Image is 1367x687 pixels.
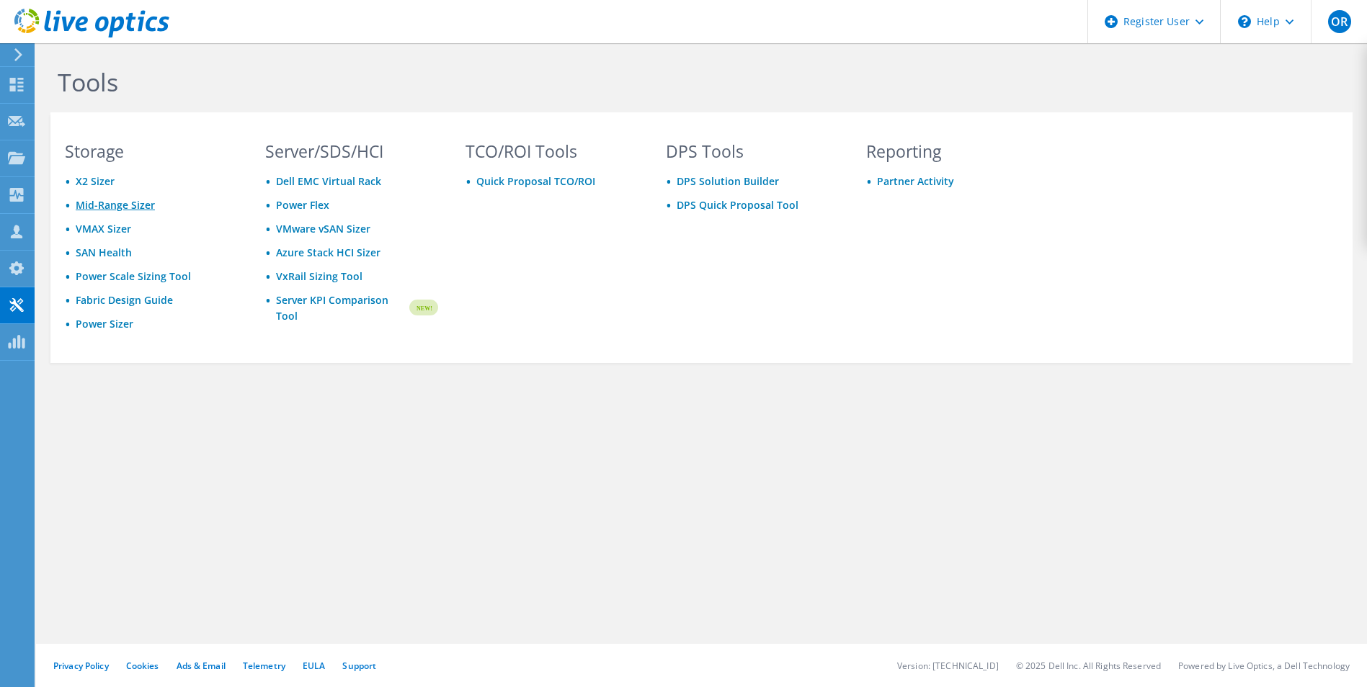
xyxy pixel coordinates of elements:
[276,269,362,283] a: VxRail Sizing Tool
[666,143,839,159] h3: DPS Tools
[76,293,173,307] a: Fabric Design Guide
[76,222,131,235] a: VMAX Sizer
[276,174,381,188] a: Dell EMC Virtual Rack
[276,246,380,259] a: Azure Stack HCI Sizer
[76,174,115,188] a: X2 Sizer
[58,67,1030,97] h1: Tools
[1328,10,1351,33] span: OR
[76,198,155,212] a: Mid-Range Sizer
[53,660,109,672] a: Privacy Policy
[276,198,329,212] a: Power Flex
[276,292,407,324] a: Server KPI Comparison Tool
[1238,15,1251,28] svg: \n
[407,291,438,325] img: new-badge.svg
[276,222,370,235] a: VMware vSAN Sizer
[177,660,226,672] a: Ads & Email
[897,660,999,672] li: Version: [TECHNICAL_ID]
[677,174,779,188] a: DPS Solution Builder
[866,143,1039,159] h3: Reporting
[877,174,954,188] a: Partner Activity
[76,317,133,331] a: Power Sizer
[243,660,285,672] a: Telemetry
[65,143,238,159] h3: Storage
[1178,660,1350,672] li: Powered by Live Optics, a Dell Technology
[466,143,638,159] h3: TCO/ROI Tools
[265,143,438,159] h3: Server/SDS/HCI
[1016,660,1161,672] li: © 2025 Dell Inc. All Rights Reserved
[126,660,159,672] a: Cookies
[76,246,132,259] a: SAN Health
[303,660,325,672] a: EULA
[342,660,376,672] a: Support
[76,269,191,283] a: Power Scale Sizing Tool
[476,174,595,188] a: Quick Proposal TCO/ROI
[677,198,798,212] a: DPS Quick Proposal Tool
